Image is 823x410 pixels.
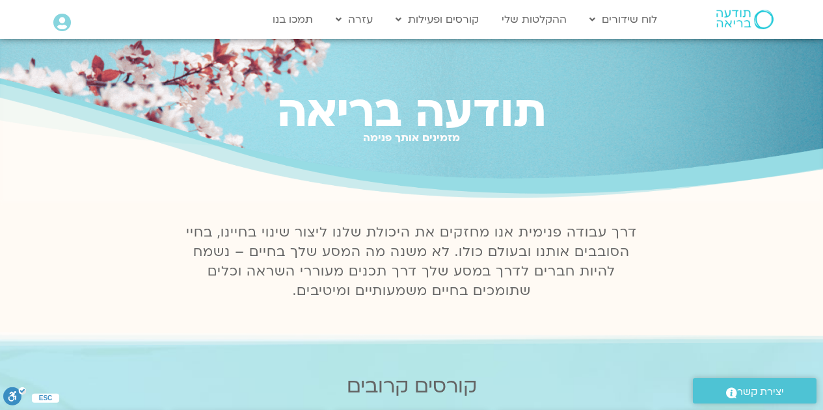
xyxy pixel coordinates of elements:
a: ההקלטות שלי [495,7,573,32]
h2: קורסים קרובים [7,375,816,398]
a: לוח שידורים [583,7,664,32]
p: דרך עבודה פנימית אנו מחזקים את היכולת שלנו ליצור שינוי בחיינו, בחיי הסובבים אותנו ובעולם כולו. לא... [179,223,645,301]
img: תודעה בריאה [716,10,774,29]
a: יצירת קשר [693,378,816,404]
a: קורסים ופעילות [389,7,485,32]
a: עזרה [329,7,379,32]
span: יצירת קשר [737,383,784,401]
a: תמכו בנו [266,7,319,32]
